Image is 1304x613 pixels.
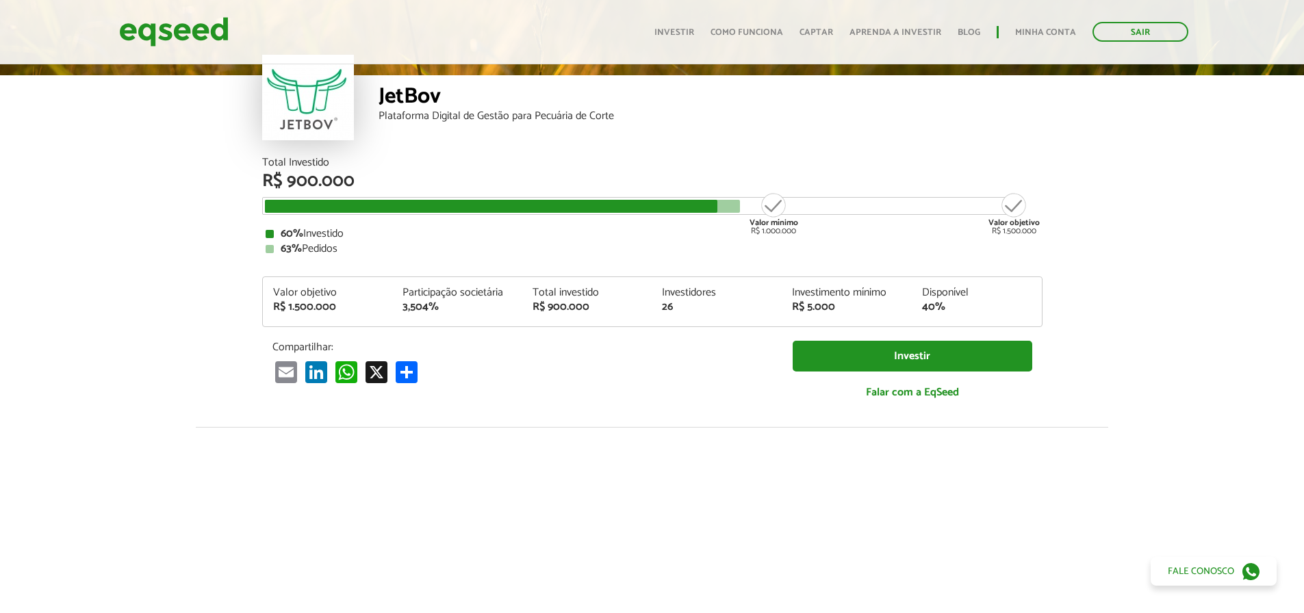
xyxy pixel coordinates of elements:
div: Participação societária [402,287,512,298]
a: Minha conta [1015,28,1076,37]
a: Fale conosco [1151,557,1277,586]
a: Captar [800,28,833,37]
a: X [363,361,390,383]
div: Pedidos [266,244,1039,255]
div: 40% [922,302,1032,313]
div: Disponível [922,287,1032,298]
a: Investir [793,341,1032,371]
div: R$ 900.000 [262,172,1043,190]
div: Total investido [533,287,642,298]
div: Investidores [662,287,771,298]
div: R$ 900.000 [533,302,642,313]
a: Email [272,361,300,383]
a: Falar com a EqSeed [793,378,1032,406]
a: LinkedIn [303,361,330,383]
strong: 60% [281,224,303,243]
div: R$ 1.500.000 [988,192,1040,235]
div: R$ 1.000.000 [748,192,800,235]
img: EqSeed [119,14,229,50]
a: Sair [1092,22,1188,42]
a: Como funciona [711,28,783,37]
a: Blog [958,28,980,37]
a: Aprenda a investir [849,28,941,37]
a: Investir [654,28,694,37]
div: 3,504% [402,302,512,313]
p: Compartilhar: [272,341,772,354]
div: Investimento mínimo [792,287,902,298]
div: 26 [662,302,771,313]
div: Valor objetivo [273,287,383,298]
div: R$ 5.000 [792,302,902,313]
div: Total Investido [262,157,1043,168]
div: Investido [266,229,1039,239]
div: R$ 1.500.000 [273,302,383,313]
a: Compartilhar [393,361,420,383]
a: WhatsApp [333,361,360,383]
strong: Valor objetivo [988,216,1040,229]
div: JetBov [379,86,1043,111]
strong: Valor mínimo [750,216,798,229]
strong: 63% [281,239,302,258]
div: Plataforma Digital de Gestão para Pecuária de Corte [379,111,1043,122]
